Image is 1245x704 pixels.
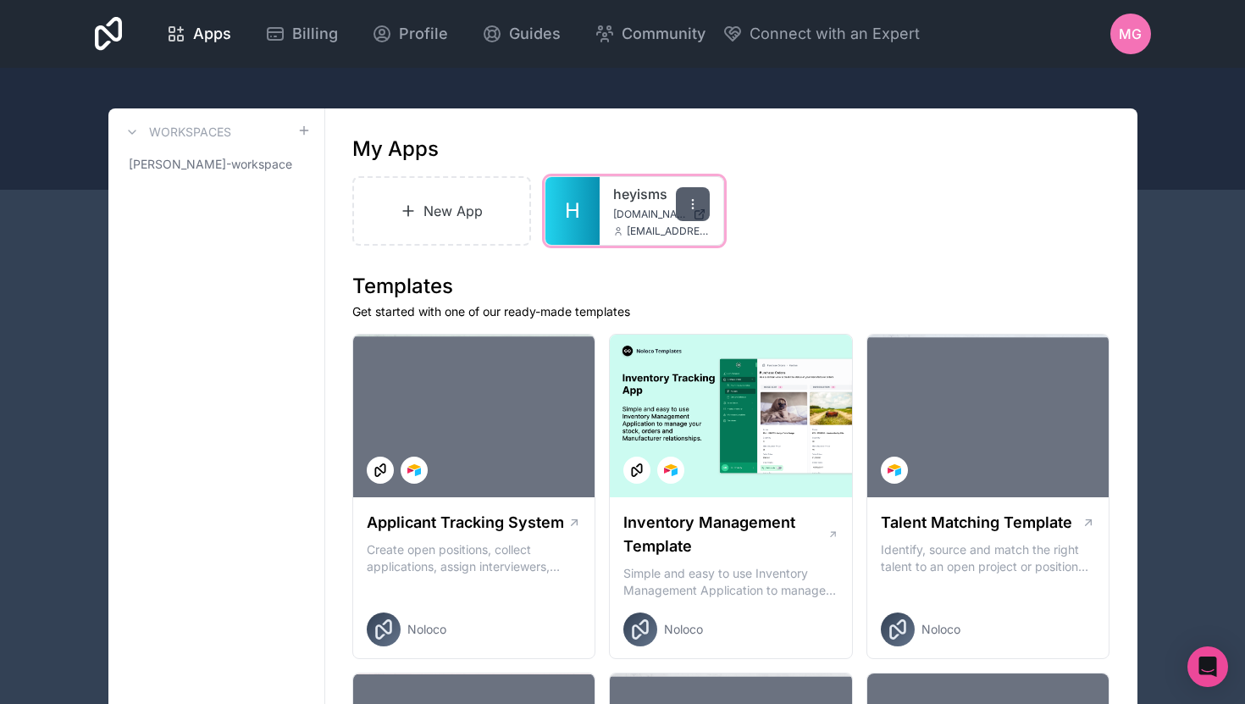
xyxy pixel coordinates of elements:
[292,22,338,46] span: Billing
[407,463,421,477] img: Airtable Logo
[407,621,446,638] span: Noloco
[881,541,1096,575] p: Identify, source and match the right talent to an open project or position with our Talent Matchi...
[1119,24,1142,44] span: MG
[622,22,705,46] span: Community
[613,184,710,204] a: heyisms
[352,273,1110,300] h1: Templates
[509,22,561,46] span: Guides
[881,511,1072,535] h1: Talent Matching Template
[888,463,901,477] img: Airtable Logo
[399,22,448,46] span: Profile
[152,15,245,53] a: Apps
[252,15,351,53] a: Billing
[623,511,827,558] h1: Inventory Management Template
[1187,646,1228,687] div: Open Intercom Messenger
[352,136,439,163] h1: My Apps
[565,197,580,225] span: H
[722,22,920,46] button: Connect with an Expert
[664,463,678,477] img: Airtable Logo
[623,565,838,599] p: Simple and easy to use Inventory Management Application to manage your stock, orders and Manufact...
[613,208,686,221] span: [DOMAIN_NAME]
[367,511,564,535] h1: Applicant Tracking System
[921,621,960,638] span: Noloco
[122,122,231,142] a: Workspaces
[545,177,600,245] a: H
[468,15,574,53] a: Guides
[352,176,532,246] a: New App
[613,208,710,221] a: [DOMAIN_NAME]
[122,149,311,180] a: [PERSON_NAME]-workspace
[627,225,710,238] span: [EMAIL_ADDRESS][DOMAIN_NAME]
[352,303,1110,320] p: Get started with one of our ready-made templates
[149,124,231,141] h3: Workspaces
[664,621,703,638] span: Noloco
[129,156,292,173] span: [PERSON_NAME]-workspace
[358,15,462,53] a: Profile
[193,22,231,46] span: Apps
[750,22,920,46] span: Connect with an Expert
[367,541,582,575] p: Create open positions, collect applications, assign interviewers, centralise candidate feedback a...
[581,15,719,53] a: Community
